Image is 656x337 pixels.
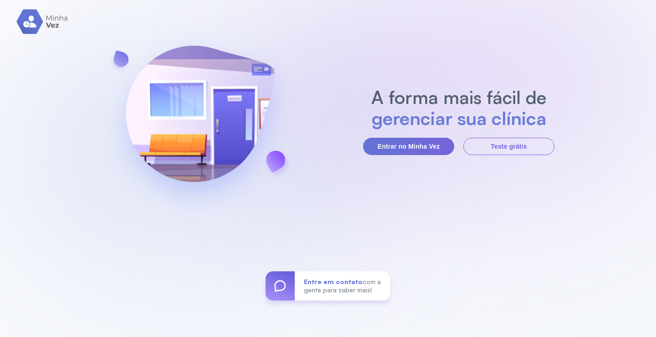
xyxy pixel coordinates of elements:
[304,278,363,285] span: Entre em contato
[16,9,69,34] img: logo.svg
[367,87,551,108] h2: A forma mais fácil de
[102,21,298,220] img: banner-login.svg
[363,138,454,155] button: Entrar no Minha Vez
[266,271,390,301] a: Entre em contatocom a gente para saber mais!
[295,271,390,301] div: com a gente para saber mais!
[463,138,554,155] button: Teste grátis
[367,108,551,129] h2: gerenciar sua clínica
